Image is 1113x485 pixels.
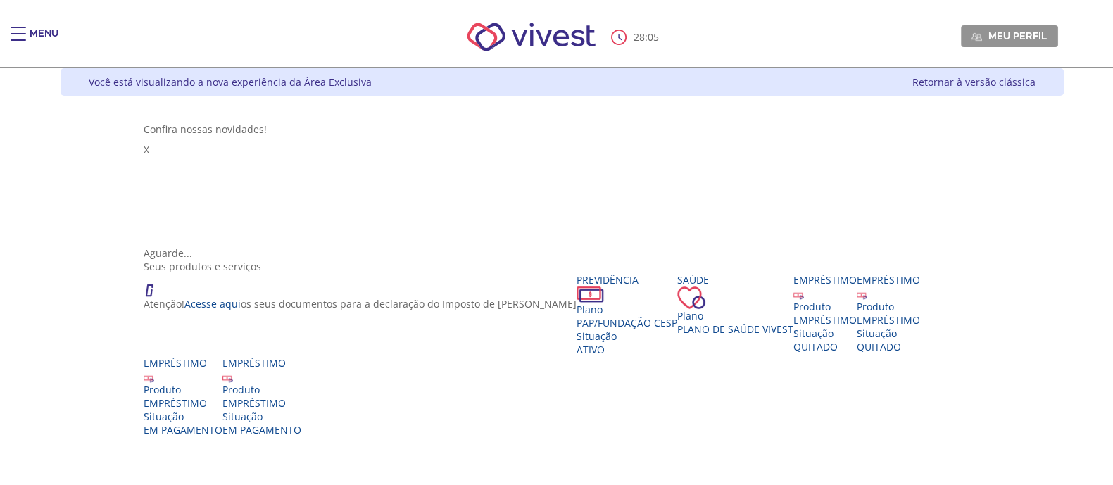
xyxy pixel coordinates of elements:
div: Saúde [677,273,793,286]
img: ico_emprestimo.svg [857,289,867,300]
div: Produto [222,383,301,396]
span: Ativo [577,343,605,356]
div: Situação [577,329,677,343]
span: 28 [634,30,645,44]
img: ico_emprestimo.svg [222,372,233,383]
div: Você está visualizando a nova experiência da Área Exclusiva [89,75,372,89]
a: Saúde PlanoPlano de Saúde VIVEST [677,273,793,336]
a: Empréstimo Produto EMPRÉSTIMO Situação EM PAGAMENTO [144,356,222,436]
div: Empréstimo [222,356,301,370]
span: PAP/Fundação CESP [577,316,677,329]
div: Seus produtos e serviços [144,260,980,273]
div: EMPRÉSTIMO [222,396,301,410]
img: ico_atencao.png [144,273,168,297]
a: Empréstimo Produto EMPRÉSTIMO Situação EM PAGAMENTO [222,356,301,436]
span: Meu perfil [988,30,1047,42]
span: QUITADO [857,340,901,353]
div: Situação [222,410,301,423]
div: EMPRÉSTIMO [793,313,857,327]
a: Meu perfil [961,25,1058,46]
a: Retornar à versão clássica [912,75,1036,89]
span: EM PAGAMENTO [222,423,301,436]
span: QUITADO [793,340,838,353]
a: Previdência PlanoPAP/Fundação CESP SituaçãoAtivo [577,273,677,356]
div: Aguarde... [144,246,980,260]
img: ico_coracao.png [677,286,705,309]
div: EMPRÉSTIMO [857,313,920,327]
div: Plano [577,303,677,316]
div: Situação [793,327,857,340]
a: Empréstimo Produto EMPRÉSTIMO Situação QUITADO [793,273,857,353]
a: Acesse aqui [184,297,241,310]
div: Produto [857,300,920,313]
span: Plano de Saúde VIVEST [677,322,793,336]
div: Plano [677,309,793,322]
img: Vivest [451,7,611,67]
span: X [144,143,149,156]
div: Empréstimo [144,356,222,370]
span: 05 [648,30,659,44]
span: EM PAGAMENTO [144,423,222,436]
div: EMPRÉSTIMO [144,396,222,410]
div: Produto [144,383,222,396]
img: ico_emprestimo.svg [144,372,154,383]
div: Produto [793,300,857,313]
div: : [611,30,662,45]
img: ico_dinheiro.png [577,286,604,303]
div: Confira nossas novidades! [144,122,980,136]
img: ico_emprestimo.svg [793,289,804,300]
p: Atenção! os seus documentos para a declaração do Imposto de [PERSON_NAME] [144,297,577,310]
div: Situação [857,327,920,340]
div: Situação [144,410,222,423]
div: Empréstimo [793,273,857,286]
div: Previdência [577,273,677,286]
img: Meu perfil [971,32,982,42]
div: Menu [30,27,58,55]
a: Empréstimo Produto EMPRÉSTIMO Situação QUITADO [857,273,920,353]
div: Empréstimo [857,273,920,286]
